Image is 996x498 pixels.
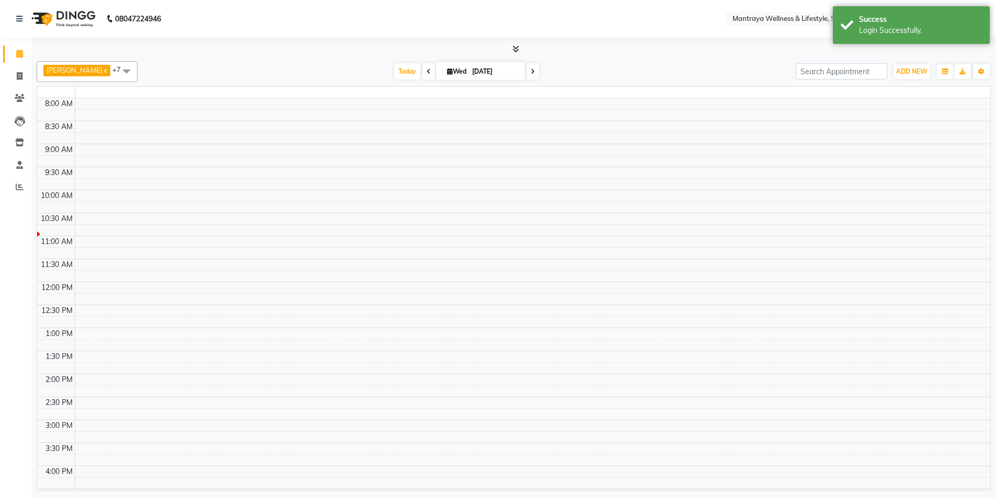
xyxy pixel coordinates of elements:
b: 08047224946 [115,4,161,33]
div: 12:00 PM [39,282,75,293]
img: logo [27,4,98,33]
input: Search Appointment [796,63,887,79]
div: 1:30 PM [43,351,75,362]
div: 9:30 AM [43,167,75,178]
div: Login Successfully. [859,25,982,36]
a: x [102,66,107,74]
div: 8:30 AM [43,121,75,132]
div: 10:30 AM [39,213,75,224]
span: [PERSON_NAME] [47,66,102,74]
div: 9:00 AM [43,144,75,155]
div: 11:00 AM [39,236,75,247]
span: +7 [112,65,129,74]
span: Today [394,63,420,79]
div: 2:30 PM [43,397,75,408]
span: Wed [444,67,469,75]
div: 3:30 PM [43,443,75,454]
div: 3:00 PM [43,420,75,431]
span: ADD NEW [896,67,927,75]
div: 2:00 PM [43,374,75,385]
div: 11:30 AM [39,259,75,270]
div: 4:00 PM [43,466,75,477]
div: 12:30 PM [39,305,75,316]
input: 2025-09-03 [469,64,521,79]
div: 8:00 AM [43,98,75,109]
div: 10:00 AM [39,190,75,201]
div: 1:00 PM [43,328,75,339]
div: Success [859,14,982,25]
button: ADD NEW [894,64,930,79]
